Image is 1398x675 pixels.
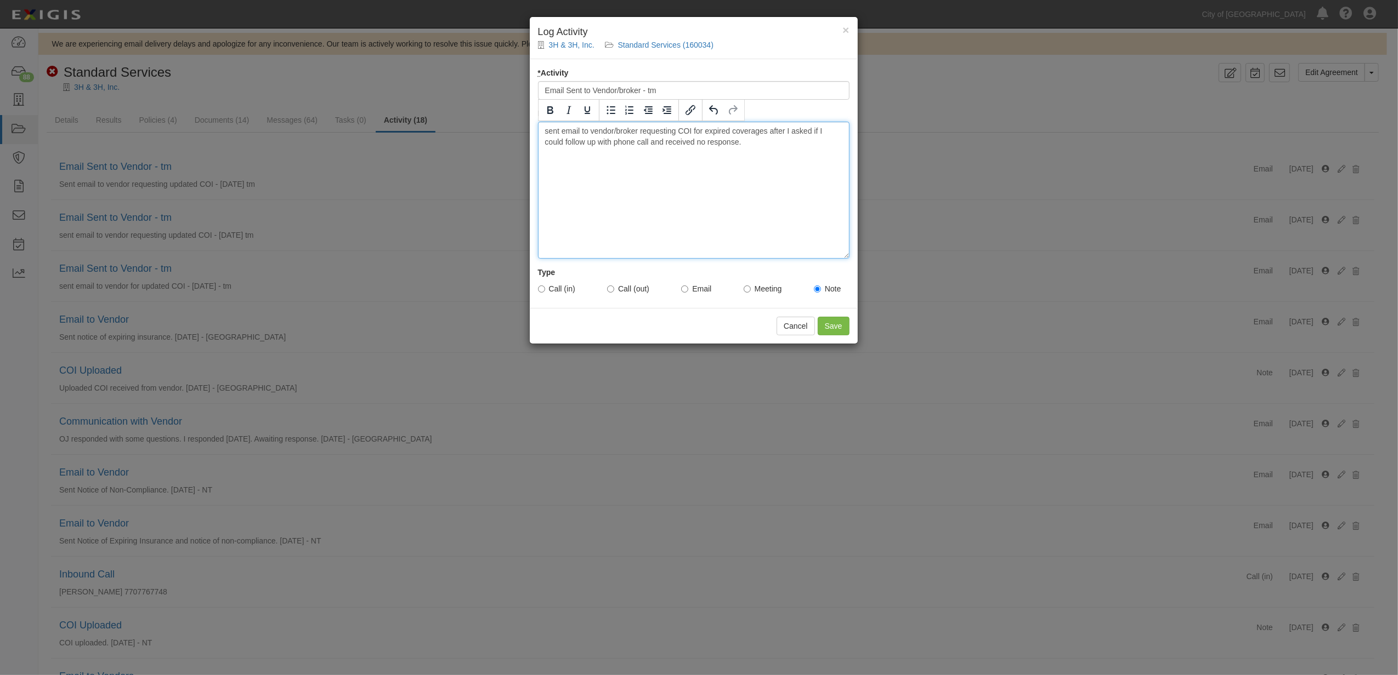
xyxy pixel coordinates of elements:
[538,25,850,39] h4: Log Activity
[549,41,595,49] a: 3H & 3H, Inc.
[814,285,821,293] input: Note
[607,285,614,293] input: Call (out)
[541,101,559,119] button: Bold
[607,283,649,294] label: Call (out)
[744,283,782,294] label: Meeting
[538,267,556,278] label: Type
[814,283,841,294] label: Note
[777,317,815,335] button: Cancel
[842,24,849,36] span: ×
[602,101,620,119] button: Bullet list
[538,285,545,293] input: Call (in)
[538,68,541,77] abbr: required
[681,101,700,119] button: Insert/edit link
[620,101,639,119] button: Numbered list
[618,41,714,49] a: Standard Services (160034)
[578,101,597,119] button: Underline
[538,283,575,294] label: Call (in)
[705,101,723,119] button: Undo
[744,285,751,293] input: Meeting
[639,101,658,119] button: Decrease indent
[538,67,569,78] label: Activity
[658,101,676,119] button: Increase indent
[681,283,711,294] label: Email
[559,101,578,119] button: Italic
[538,122,850,259] div: sent email to vendor/broker requesting COI for expired coverages after I asked if I could follow ...
[842,24,849,36] button: Close
[723,101,742,119] button: Redo
[681,285,688,293] input: Email
[818,317,850,335] input: Save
